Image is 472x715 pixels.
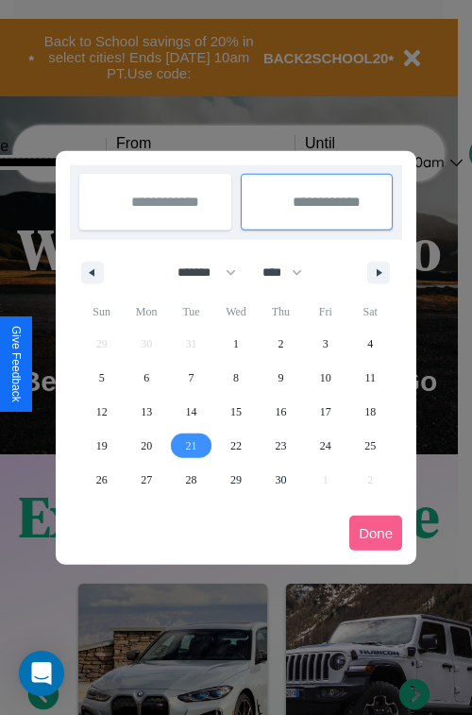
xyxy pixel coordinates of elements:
span: Mon [124,297,168,327]
button: 20 [124,429,168,463]
div: Give Feedback [9,326,23,402]
button: 3 [303,327,347,361]
span: 20 [141,429,152,463]
button: 14 [169,395,213,429]
span: 11 [364,361,376,395]
span: 8 [233,361,239,395]
span: 3 [323,327,329,361]
span: 2 [278,327,283,361]
button: 17 [303,395,347,429]
button: 9 [259,361,303,395]
span: 28 [186,463,197,497]
button: 10 [303,361,347,395]
span: 19 [96,429,108,463]
span: Sat [348,297,393,327]
span: 13 [141,395,152,429]
span: 17 [320,395,331,429]
button: 24 [303,429,347,463]
span: 25 [364,429,376,463]
button: 5 [79,361,124,395]
span: 6 [143,361,149,395]
button: 25 [348,429,393,463]
span: Fri [303,297,347,327]
span: 22 [230,429,242,463]
button: 2 [259,327,303,361]
button: 13 [124,395,168,429]
div: Open Intercom Messenger [19,651,64,696]
span: 26 [96,463,108,497]
span: 18 [364,395,376,429]
span: 23 [275,429,286,463]
span: 27 [141,463,152,497]
span: 1 [233,327,239,361]
span: 29 [230,463,242,497]
span: 7 [189,361,194,395]
span: 5 [99,361,105,395]
button: 19 [79,429,124,463]
span: 10 [320,361,331,395]
button: 6 [124,361,168,395]
span: 24 [320,429,331,463]
button: 1 [213,327,258,361]
span: 21 [186,429,197,463]
span: Wed [213,297,258,327]
span: 14 [186,395,197,429]
span: Sun [79,297,124,327]
button: 11 [348,361,393,395]
span: 4 [367,327,373,361]
span: Tue [169,297,213,327]
button: 4 [348,327,393,361]
span: Thu [259,297,303,327]
button: 7 [169,361,213,395]
button: 22 [213,429,258,463]
button: 8 [213,361,258,395]
button: Done [349,516,402,551]
button: 27 [124,463,168,497]
button: 23 [259,429,303,463]
button: 16 [259,395,303,429]
span: 30 [275,463,286,497]
span: 15 [230,395,242,429]
span: 16 [275,395,286,429]
button: 15 [213,395,258,429]
span: 12 [96,395,108,429]
button: 30 [259,463,303,497]
button: 26 [79,463,124,497]
button: 12 [79,395,124,429]
button: 29 [213,463,258,497]
button: 18 [348,395,393,429]
span: 9 [278,361,283,395]
button: 21 [169,429,213,463]
button: 28 [169,463,213,497]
